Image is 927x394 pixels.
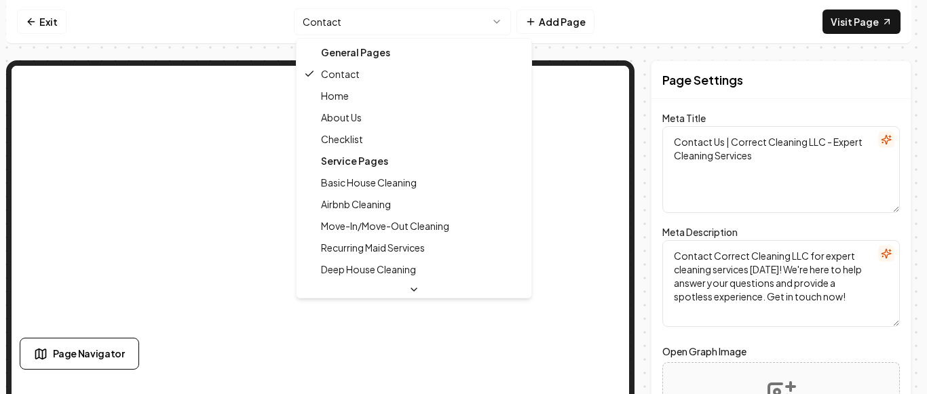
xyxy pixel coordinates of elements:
[321,197,391,211] span: Airbnb Cleaning
[299,150,529,172] div: Service Pages
[321,219,449,233] span: Move-In/Move-Out Cleaning
[321,262,416,276] span: Deep House Cleaning
[321,89,349,102] span: Home
[321,132,363,146] span: Checklist
[321,111,362,124] span: About Us
[299,280,529,302] div: Service Area Pages
[321,176,417,189] span: Basic House Cleaning
[321,67,360,81] span: Contact
[299,41,529,63] div: General Pages
[321,241,425,254] span: Recurring Maid Services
